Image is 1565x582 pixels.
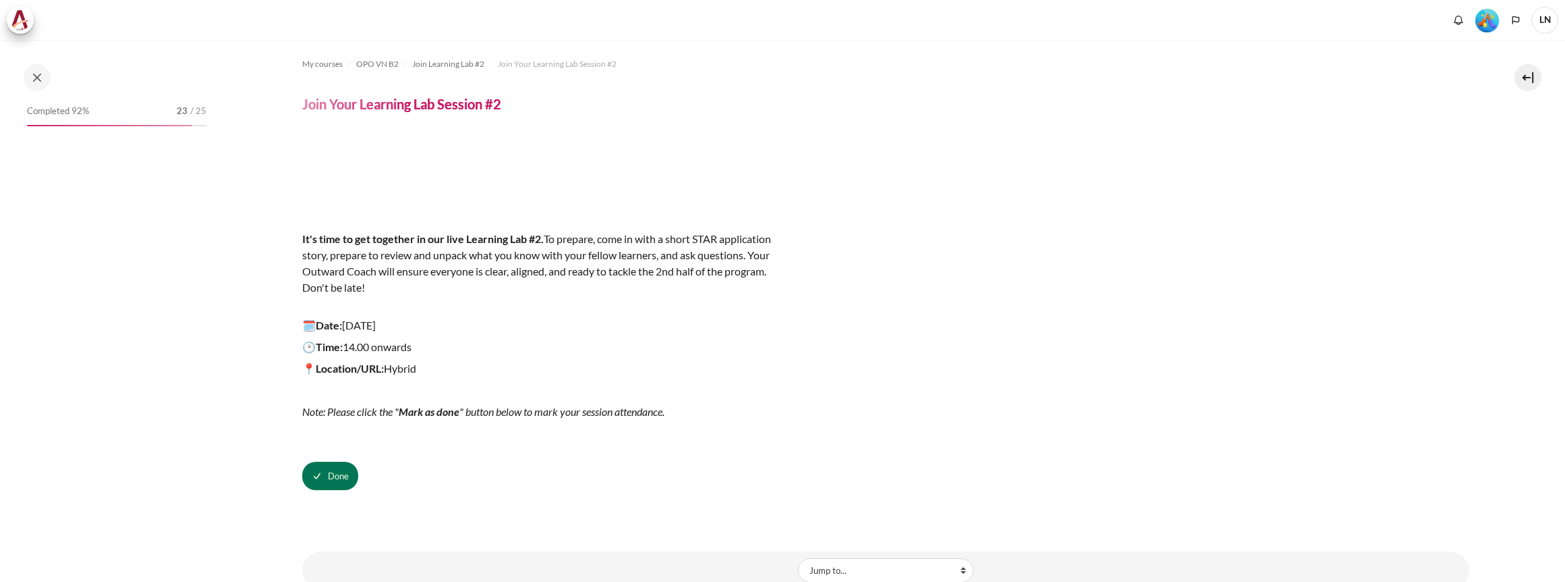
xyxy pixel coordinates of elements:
div: Show notification window with no new notifications [1448,10,1469,30]
a: Join Learning Lab #2 [412,56,484,72]
img: Architeck [11,10,30,30]
p: [DATE] [302,317,774,334]
img: Level #5 [1475,9,1499,32]
span: 23 [177,105,188,118]
a: OPO VN B2 [356,56,399,72]
span: 14.00 onwards [343,340,411,353]
span: Done [328,470,349,483]
a: Level #5 [1470,7,1504,32]
strong: 🕑Time: [302,340,343,353]
span: LN [1531,7,1558,34]
strong: 🗓️Date: [302,319,342,332]
div: 92% [27,125,192,126]
em: Note: Please click the " " button below to mark your session attendance. [302,405,664,418]
a: Architeck Architeck [7,7,40,34]
iframe: Join Your Learning Lab Session #2 [302,510,1469,511]
span: Hybrid [302,362,416,375]
strong: It's time to get together in our live Learning Lab #2. [302,232,544,245]
button: Languages [1506,10,1526,30]
strong: 📍Location/URL: [302,362,384,375]
a: Join Your Learning Lab Session #2 [498,56,617,72]
p: To prepare, come in with a short STAR application story, prepare to review and unpack what you kn... [302,215,774,312]
a: My courses [302,56,343,72]
a: User menu [1531,7,1558,34]
span: My courses [302,58,343,70]
span: Join Learning Lab #2 [412,58,484,70]
span: / 25 [190,105,206,118]
h4: Join Your Learning Lab Session #2 [302,95,501,113]
span: Completed 92% [27,105,89,118]
div: Level #5 [1475,7,1499,32]
nav: Navigation bar [302,53,1469,75]
span: OPO VN B2 [356,58,399,70]
strong: Mark as done [399,405,459,418]
button: Join Your Learning Lab Session #2 is marked as done. Press to undo. [302,462,358,490]
span: Join Your Learning Lab Session #2 [498,58,617,70]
